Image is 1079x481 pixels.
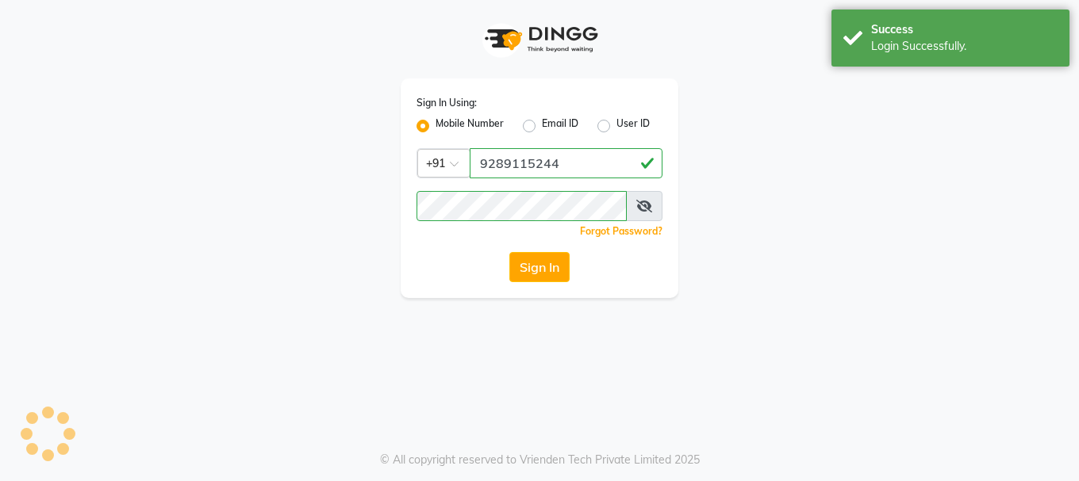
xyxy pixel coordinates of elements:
[509,252,570,282] button: Sign In
[580,225,662,237] a: Forgot Password?
[470,148,662,178] input: Username
[476,16,603,63] img: logo1.svg
[871,21,1058,38] div: Success
[616,116,650,136] label: User ID
[436,116,504,136] label: Mobile Number
[417,96,477,110] label: Sign In Using:
[871,38,1058,55] div: Login Successfully.
[417,191,627,221] input: Username
[542,116,578,136] label: Email ID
